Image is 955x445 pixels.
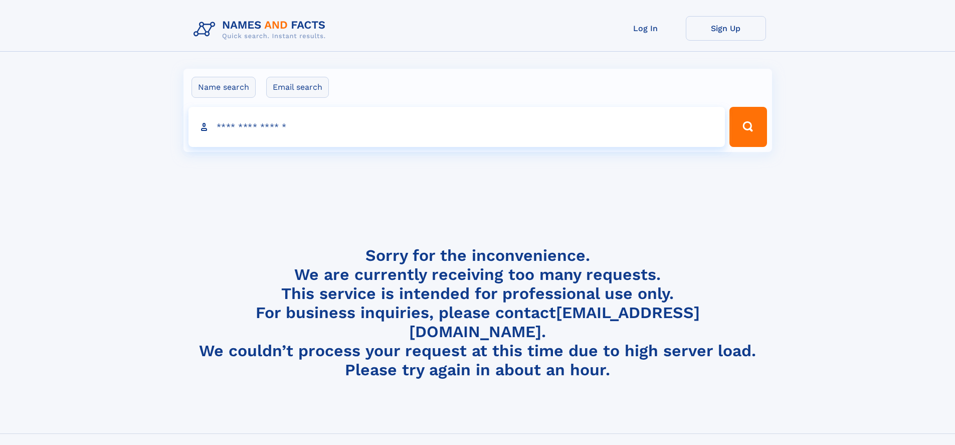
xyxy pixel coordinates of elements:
[192,77,256,98] label: Name search
[266,77,329,98] label: Email search
[189,246,766,380] h4: Sorry for the inconvenience. We are currently receiving too many requests. This service is intend...
[606,16,686,41] a: Log In
[729,107,767,147] button: Search Button
[189,16,334,43] img: Logo Names and Facts
[409,303,700,341] a: [EMAIL_ADDRESS][DOMAIN_NAME]
[188,107,725,147] input: search input
[686,16,766,41] a: Sign Up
